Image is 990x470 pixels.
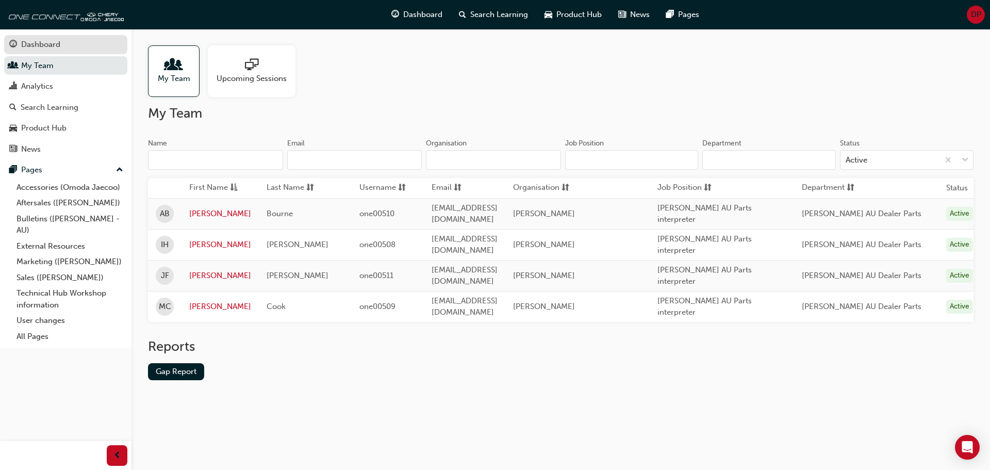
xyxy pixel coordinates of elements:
span: car-icon [544,8,552,21]
a: Dashboard [4,35,127,54]
span: Bourne [267,209,293,218]
a: oneconnect [5,4,124,25]
span: DP [971,9,981,21]
span: [PERSON_NAME] AU Parts interpreter [657,265,752,286]
div: Job Position [565,138,604,149]
span: [PERSON_NAME] AU Parts interpreter [657,296,752,317]
a: guage-iconDashboard [383,4,451,25]
button: Last Namesorting-icon [267,182,323,195]
div: Active [946,238,973,252]
button: DashboardMy TeamAnalyticsSearch LearningProduct HubNews [4,33,127,160]
a: My Team [4,56,127,75]
span: search-icon [459,8,466,21]
span: Last Name [267,182,304,195]
button: Job Positionsorting-icon [657,182,714,195]
span: people-icon [167,58,180,73]
button: Organisationsorting-icon [513,182,570,195]
span: AB [160,208,170,220]
span: [EMAIL_ADDRESS][DOMAIN_NAME] [432,265,498,286]
div: Active [946,269,973,283]
a: Accessories (Omoda Jaecoo) [12,180,127,196]
span: [PERSON_NAME] AU Parts interpreter [657,234,752,255]
span: [PERSON_NAME] [267,240,328,249]
a: Gap Report [148,363,204,380]
span: news-icon [9,145,17,154]
div: News [21,143,41,155]
span: sorting-icon [398,182,406,195]
a: [PERSON_NAME] [189,239,251,251]
span: Upcoming Sessions [217,73,287,85]
span: Cook [267,302,286,311]
input: Email [287,150,422,170]
a: Product Hub [4,119,127,138]
span: asc-icon [230,182,238,195]
div: Dashboard [21,39,60,51]
span: Department [802,182,845,195]
a: Upcoming Sessions [208,45,304,97]
span: sorting-icon [306,182,314,195]
span: [PERSON_NAME] AU Parts interpreter [657,203,752,224]
span: prev-icon [113,449,121,462]
span: search-icon [9,103,16,112]
a: pages-iconPages [658,4,707,25]
span: Organisation [513,182,559,195]
h2: Reports [148,338,973,355]
span: news-icon [618,8,626,21]
input: Department [702,150,836,170]
button: Usernamesorting-icon [359,182,416,195]
input: Organisation [426,150,561,170]
span: [PERSON_NAME] AU Dealer Parts [802,302,921,311]
div: Organisation [426,138,467,149]
span: one00509 [359,302,395,311]
a: User changes [12,313,127,329]
span: News [630,9,650,21]
a: [PERSON_NAME] [189,301,251,313]
a: [PERSON_NAME] [189,270,251,282]
a: Aftersales ([PERSON_NAME]) [12,195,127,211]
span: sessionType_ONLINE_URL-icon [245,58,258,73]
span: Email [432,182,452,195]
div: Open Intercom Messenger [955,435,980,460]
span: guage-icon [9,40,17,50]
div: Email [287,138,305,149]
a: Search Learning [4,98,127,117]
span: Username [359,182,396,195]
div: Analytics [21,80,53,92]
div: Product Hub [21,122,67,134]
a: Bulletins ([PERSON_NAME] - AU) [12,211,127,238]
span: car-icon [9,124,17,133]
span: guage-icon [391,8,399,21]
a: search-iconSearch Learning [451,4,536,25]
div: Active [946,300,973,314]
div: Pages [21,164,42,176]
span: [PERSON_NAME] [513,271,575,280]
a: Technical Hub Workshop information [12,285,127,313]
button: Pages [4,160,127,180]
span: sorting-icon [704,182,712,195]
input: Name [148,150,283,170]
span: pages-icon [9,166,17,175]
span: Product Hub [556,9,602,21]
div: Department [702,138,741,149]
div: Active [846,154,867,166]
input: Job Position [565,150,699,170]
span: [PERSON_NAME] [267,271,328,280]
a: Analytics [4,77,127,96]
span: [PERSON_NAME] AU Dealer Parts [802,240,921,249]
span: chart-icon [9,82,17,91]
a: My Team [148,45,208,97]
span: Job Position [657,182,702,195]
span: [PERSON_NAME] [513,240,575,249]
a: News [4,140,127,159]
div: Status [840,138,860,149]
span: one00510 [359,209,394,218]
span: [EMAIL_ADDRESS][DOMAIN_NAME] [432,203,498,224]
span: [PERSON_NAME] AU Dealer Parts [802,209,921,218]
span: pages-icon [666,8,674,21]
span: [EMAIL_ADDRESS][DOMAIN_NAME] [432,296,498,317]
button: Departmentsorting-icon [802,182,859,195]
span: one00511 [359,271,393,280]
span: [PERSON_NAME] AU Dealer Parts [802,271,921,280]
span: First Name [189,182,228,195]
